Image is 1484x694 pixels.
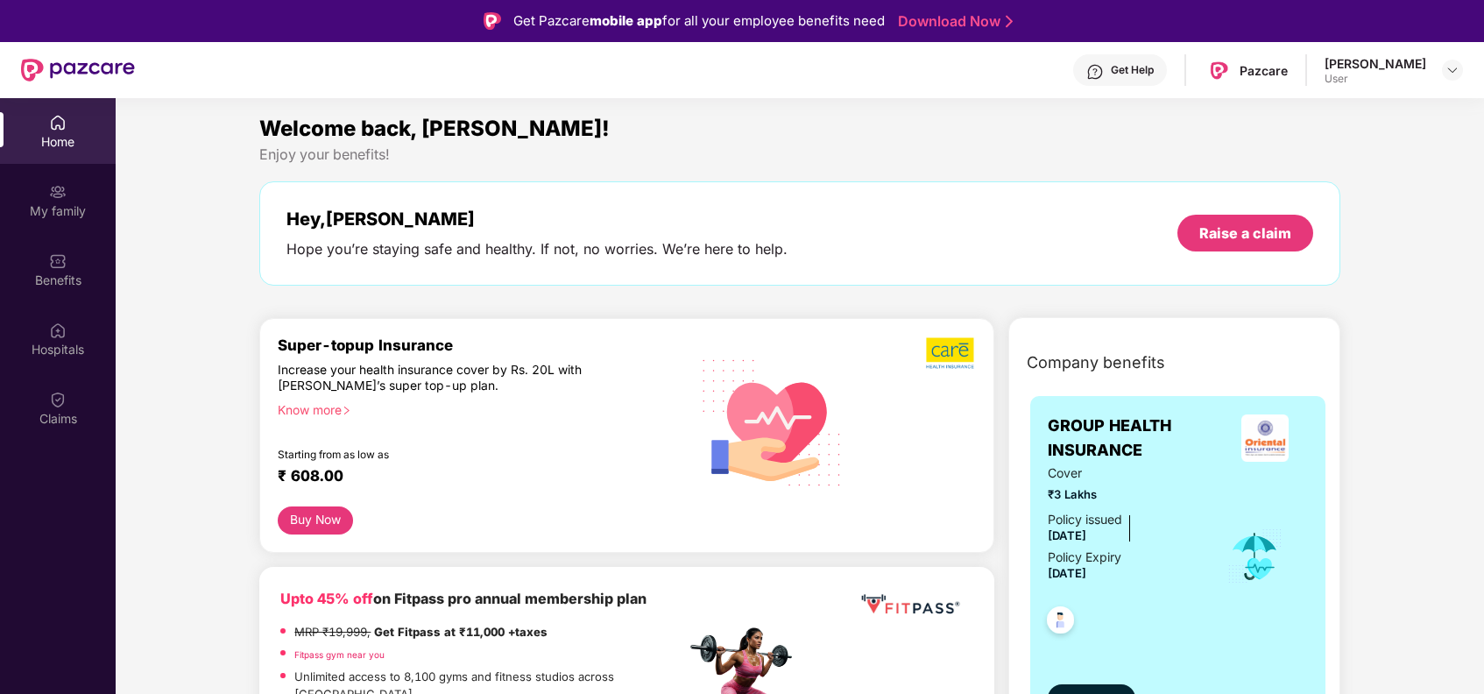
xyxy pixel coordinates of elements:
[1086,63,1104,81] img: svg+xml;base64,PHN2ZyBpZD0iSGVscC0zMngzMiIgeG1sbnM9Imh0dHA6Ly93d3cudzMub3JnLzIwMDAvc3ZnIiB3aWR0aD...
[590,12,662,29] strong: mobile app
[280,590,647,607] b: on Fitpass pro annual membership plan
[49,391,67,408] img: svg+xml;base64,PHN2ZyBpZD0iQ2xhaW0iIHhtbG5zPSJodHRwOi8vd3d3LnczLm9yZy8yMDAwL3N2ZyIgd2lkdGg9IjIwIi...
[1111,63,1154,77] div: Get Help
[926,336,976,370] img: b5dec4f62d2307b9de63beb79f102df3.png
[278,467,668,488] div: ₹ 608.00
[374,625,548,639] strong: Get Fitpass at ₹11,000 +taxes
[342,406,351,415] span: right
[513,11,885,32] div: Get Pazcare for all your employee benefits need
[1325,55,1426,72] div: [PERSON_NAME]
[278,336,685,354] div: Super-topup Insurance
[278,362,610,394] div: Increase your health insurance cover by Rs. 20L with [PERSON_NAME]’s super top-up plan.
[259,116,610,141] span: Welcome back, [PERSON_NAME]!
[1241,414,1289,462] img: insurerLogo
[1027,351,1165,375] span: Company benefits
[1445,63,1459,77] img: svg+xml;base64,PHN2ZyBpZD0iRHJvcGRvd24tMzJ4MzIiIHhtbG5zPSJodHRwOi8vd3d3LnczLm9yZy8yMDAwL3N2ZyIgd2...
[1226,528,1283,585] img: icon
[294,625,371,639] del: MRP ₹19,999,
[1048,548,1121,567] div: Policy Expiry
[280,590,373,607] b: Upto 45% off
[1048,510,1122,529] div: Policy issued
[286,240,788,258] div: Hope you’re staying safe and healthy. If not, no worries. We’re here to help.
[484,12,501,30] img: Logo
[1048,566,1086,580] span: [DATE]
[278,506,353,535] button: Buy Now
[1048,485,1203,504] span: ₹3 Lakhs
[278,448,611,460] div: Starting from as low as
[278,402,675,414] div: Know more
[259,145,1339,164] div: Enjoy your benefits!
[898,12,1007,31] a: Download Now
[858,588,963,620] img: fppp.png
[1240,62,1288,79] div: Pazcare
[1039,601,1082,644] img: svg+xml;base64,PHN2ZyB4bWxucz0iaHR0cDovL3d3dy53My5vcmcvMjAwMC9zdmciIHdpZHRoPSI0OC45NDMiIGhlaWdodD...
[1199,223,1291,243] div: Raise a claim
[1206,58,1232,83] img: Pazcare_Logo.png
[294,649,385,660] a: Fitpass gym near you
[49,114,67,131] img: svg+xml;base64,PHN2ZyBpZD0iSG9tZSIgeG1sbnM9Imh0dHA6Ly93d3cudzMub3JnLzIwMDAvc3ZnIiB3aWR0aD0iMjAiIG...
[1006,12,1013,31] img: Stroke
[286,209,788,230] div: Hey, [PERSON_NAME]
[1325,72,1426,86] div: User
[49,322,67,339] img: svg+xml;base64,PHN2ZyBpZD0iSG9zcGl0YWxzIiB4bWxucz0iaHR0cDovL3d3dy53My5vcmcvMjAwMC9zdmciIHdpZHRoPS...
[49,183,67,201] img: svg+xml;base64,PHN2ZyB3aWR0aD0iMjAiIGhlaWdodD0iMjAiIHZpZXdCb3g9IjAgMCAyMCAyMCIgZmlsbD0ibm9uZSIgeG...
[1048,414,1223,464] span: GROUP HEALTH INSURANCE
[1048,464,1203,483] span: Cover
[21,59,135,81] img: New Pazcare Logo
[1048,528,1086,542] span: [DATE]
[689,336,856,506] img: svg+xml;base64,PHN2ZyB4bWxucz0iaHR0cDovL3d3dy53My5vcmcvMjAwMC9zdmciIHhtbG5zOnhsaW5rPSJodHRwOi8vd3...
[49,252,67,270] img: svg+xml;base64,PHN2ZyBpZD0iQmVuZWZpdHMiIHhtbG5zPSJodHRwOi8vd3d3LnczLm9yZy8yMDAwL3N2ZyIgd2lkdGg9Ij...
